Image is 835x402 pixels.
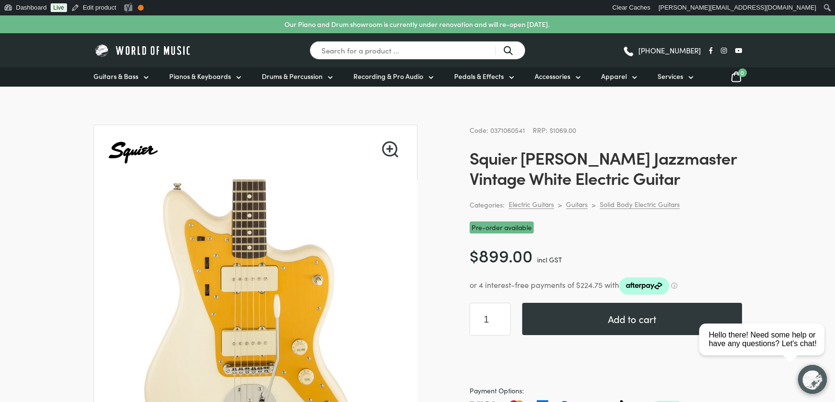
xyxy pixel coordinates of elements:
[592,200,596,209] div: >
[537,255,562,264] span: incl GST
[382,141,398,157] a: View full-screen image gallery
[533,125,576,135] span: RRP: $1069.00
[94,43,192,58] img: World of Music
[638,47,701,54] span: [PHONE_NUMBER]
[522,303,742,335] button: Add to cart
[454,71,504,81] span: Pedals & Effects
[284,19,550,29] p: Our Piano and Drum showroom is currently under renovation and will re-open [DATE].
[470,221,534,233] span: Pre-order available
[169,71,231,81] span: Pianos & Keyboards
[470,243,533,267] bdi: 899.00
[509,200,554,209] a: Electric Guitars
[353,71,423,81] span: Recording & Pro Audio
[470,303,511,336] input: Product quantity
[558,200,562,209] div: >
[470,125,525,135] span: Code: 0371060541
[470,147,742,188] h1: Squier [PERSON_NAME] Jazzmaster Vintage White Electric Guitar
[658,71,683,81] span: Services
[600,200,680,209] a: Solid Body Electric Guitars
[51,3,67,12] a: Live
[310,41,525,60] input: Search for a product ...
[695,296,835,402] iframe: Chat with our support team
[535,71,570,81] span: Accessories
[601,71,627,81] span: Apparel
[566,200,588,209] a: Guitars
[622,43,701,58] a: [PHONE_NUMBER]
[106,125,161,180] img: Squier
[738,68,747,77] span: 0
[470,385,742,396] span: Payment Options:
[262,71,323,81] span: Drums & Percussion
[470,243,479,267] span: $
[94,71,138,81] span: Guitars & Bass
[470,347,742,374] iframe: PayPal
[470,199,505,210] span: Categories:
[138,5,144,11] div: OK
